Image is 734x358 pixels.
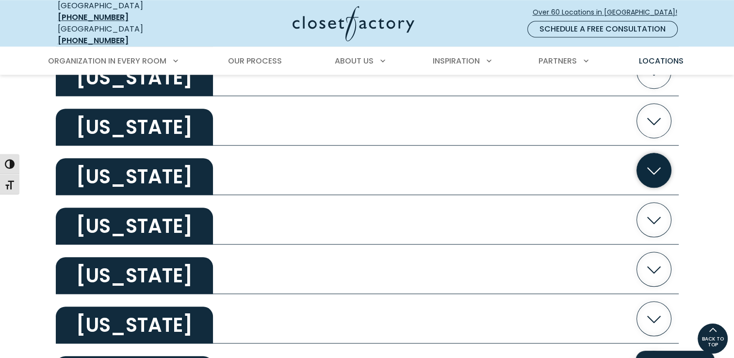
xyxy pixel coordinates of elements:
[41,48,693,75] nav: Primary Menu
[638,55,683,66] span: Locations
[58,35,129,46] a: [PHONE_NUMBER]
[293,6,414,41] img: Closet Factory Logo
[527,21,678,37] a: Schedule a Free Consultation
[56,307,213,343] h2: [US_STATE]
[56,59,213,96] h2: [US_STATE]
[433,55,480,66] span: Inspiration
[58,12,129,23] a: [PHONE_NUMBER]
[56,208,213,244] h2: [US_STATE]
[56,96,679,146] button: [US_STATE]
[56,158,213,195] h2: [US_STATE]
[228,55,282,66] span: Our Process
[56,244,679,294] button: [US_STATE]
[698,336,728,348] span: BACK TO TOP
[533,7,685,17] span: Over 60 Locations in [GEOGRAPHIC_DATA]!
[697,323,728,354] a: BACK TO TOP
[56,294,679,343] button: [US_STATE]
[56,146,679,195] button: [US_STATE]
[56,257,213,294] h2: [US_STATE]
[56,109,213,146] h2: [US_STATE]
[532,4,685,21] a: Over 60 Locations in [GEOGRAPHIC_DATA]!
[48,55,166,66] span: Organization in Every Room
[56,195,679,244] button: [US_STATE]
[538,55,577,66] span: Partners
[58,23,198,47] div: [GEOGRAPHIC_DATA]
[335,55,374,66] span: About Us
